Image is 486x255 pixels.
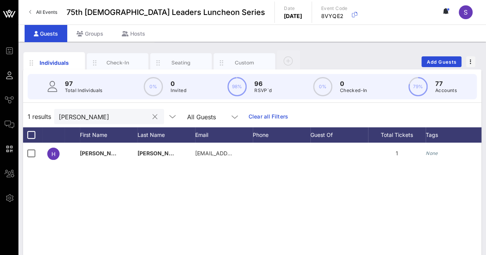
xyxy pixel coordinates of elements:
p: 97 [65,79,103,88]
p: RSVP`d [254,87,272,94]
div: Phone [253,127,310,143]
div: Seating [164,59,198,66]
span: 75th [DEMOGRAPHIC_DATA] Leaders Luncheon Series [66,7,265,18]
span: [PERSON_NAME] [138,150,183,156]
p: 0 [340,79,367,88]
p: Event Code [321,5,348,12]
button: Add Guests [421,56,461,67]
span: S [464,8,468,16]
a: Clear all Filters [249,112,288,121]
span: All Events [36,9,57,15]
span: [PERSON_NAME] [80,150,125,156]
p: [DATE] [284,12,302,20]
div: Custom [227,59,262,66]
div: First Name [80,127,138,143]
div: Guests [25,25,67,42]
div: Email [195,127,253,143]
div: Groups [67,25,113,42]
p: Accounts [435,87,457,94]
p: 8VYQE2 [321,12,348,20]
span: H [51,151,55,157]
p: 96 [254,79,272,88]
button: clear icon [153,113,158,121]
div: Check-In [101,59,135,66]
div: Individuals [37,59,71,67]
div: Hosts [113,25,154,42]
div: Guest Of [310,127,368,143]
div: S [459,5,473,19]
div: Last Name [138,127,195,143]
p: Date [284,5,302,12]
p: Checked-In [340,87,367,94]
p: 0 [171,79,186,88]
p: Total Individuals [65,87,103,94]
div: Total Tickets [368,127,426,143]
span: [EMAIL_ADDRESS][DOMAIN_NAME] [195,150,288,156]
p: Invited [171,87,186,94]
a: All Events [25,6,62,18]
p: 77 [435,79,457,88]
div: 1 [368,143,426,164]
div: All Guests [182,109,244,124]
div: All Guests [187,114,216,120]
span: 1 results [28,112,51,121]
i: None [426,150,438,156]
span: Add Guests [426,59,457,65]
